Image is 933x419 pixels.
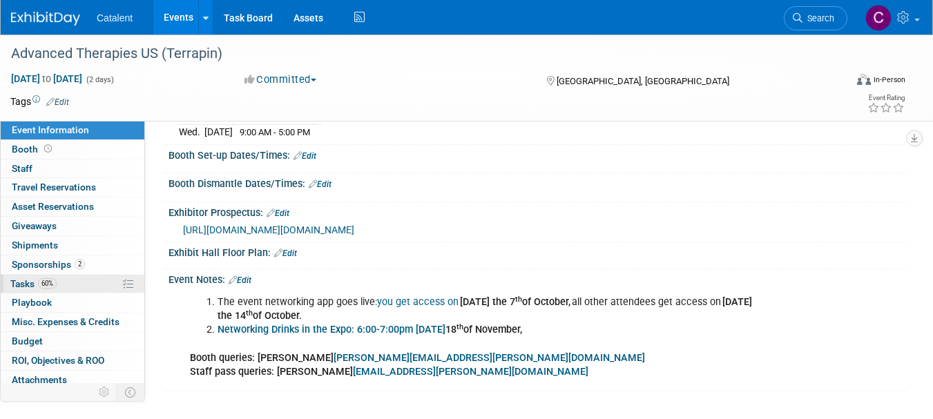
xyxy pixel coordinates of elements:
[6,41,829,66] div: Advanced Therapies US (Terrapin)
[169,242,905,260] div: Exhibit Hall Floor Plan:
[10,278,57,289] span: Tasks
[12,297,52,308] span: Playbook
[183,224,354,235] a: [URL][DOMAIN_NAME][DOMAIN_NAME]
[218,295,753,323] li: The event networking app goes live all other attendees get access on
[246,309,253,318] sup: th
[10,72,83,85] span: [DATE] [DATE]
[12,220,57,231] span: Giveaways
[204,125,233,139] td: [DATE]
[1,178,144,197] a: Travel Reservations
[294,151,316,161] a: Edit
[1,197,144,216] a: Asset Reservations
[867,95,905,101] div: Event Rating
[1,351,144,370] a: ROI, Objectives & ROO
[179,125,204,139] td: Wed.
[1,371,144,389] a: Attachments
[218,324,522,335] b: 18 of November,
[10,95,69,108] td: Tags
[85,75,114,84] span: (2 days)
[267,208,289,218] a: Edit
[1,121,144,139] a: Event Information
[97,12,133,23] span: Catalent
[460,296,570,308] b: [DATE] the 7 of October,
[274,249,297,258] a: Edit
[12,240,58,251] span: Shipments
[1,332,144,351] a: Budget
[1,140,144,159] a: Booth
[169,173,905,191] div: Booth Dismantle Dates/Times:
[557,76,729,86] span: [GEOGRAPHIC_DATA], [GEOGRAPHIC_DATA]
[515,295,522,304] sup: th
[12,201,94,212] span: Asset Reservations
[12,163,32,174] span: Staff
[240,127,310,137] span: 9:00 AM - 5:00 PM
[12,124,89,135] span: Event Information
[1,159,144,178] a: Staff
[802,13,834,23] span: Search
[1,293,144,312] a: Playbook
[169,202,905,220] div: Exhibitor Prospectus:
[375,296,377,308] a: :
[334,352,645,364] a: [PERSON_NAME][EMAIL_ADDRESS][PERSON_NAME][DOMAIN_NAME]
[240,72,322,87] button: Committed
[190,352,645,378] b: Booth queries: [PERSON_NAME] Staff pass queries: [PERSON_NAME]
[1,275,144,293] a: Tasks60%
[1,255,144,274] a: Sponsorships2
[218,324,445,335] a: Networking Drinks in the Expo: 6:00-7:00pm [DATE]
[784,6,847,30] a: Search
[38,278,57,289] span: 60%
[117,383,145,401] td: Toggle Event Tabs
[12,316,119,327] span: Misc. Expenses & Credits
[1,236,144,255] a: Shipments
[773,72,905,92] div: Event Format
[353,366,588,378] a: [EMAIL_ADDRESS][PERSON_NAME][DOMAIN_NAME]
[46,97,69,107] a: Edit
[169,145,905,163] div: Booth Set-up Dates/Times:
[12,335,43,347] span: Budget
[11,12,80,26] img: ExhibitDay
[40,73,53,84] span: to
[865,5,892,31] img: Christina Szendi
[12,355,104,366] span: ROI, Objectives & ROO
[377,296,459,308] a: you get access on
[41,144,55,154] span: Booth not reserved yet
[75,259,85,269] span: 2
[1,313,144,331] a: Misc. Expenses & Credits
[857,74,871,85] img: Format-Inperson.png
[12,144,55,155] span: Booth
[12,259,85,270] span: Sponsorships
[12,182,96,193] span: Travel Reservations
[456,322,463,331] sup: th
[12,374,67,385] span: Attachments
[1,217,144,235] a: Giveaways
[309,179,331,189] a: Edit
[93,383,117,401] td: Personalize Event Tab Strip
[873,75,905,85] div: In-Person
[229,275,251,285] a: Edit
[169,269,905,287] div: Event Notes:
